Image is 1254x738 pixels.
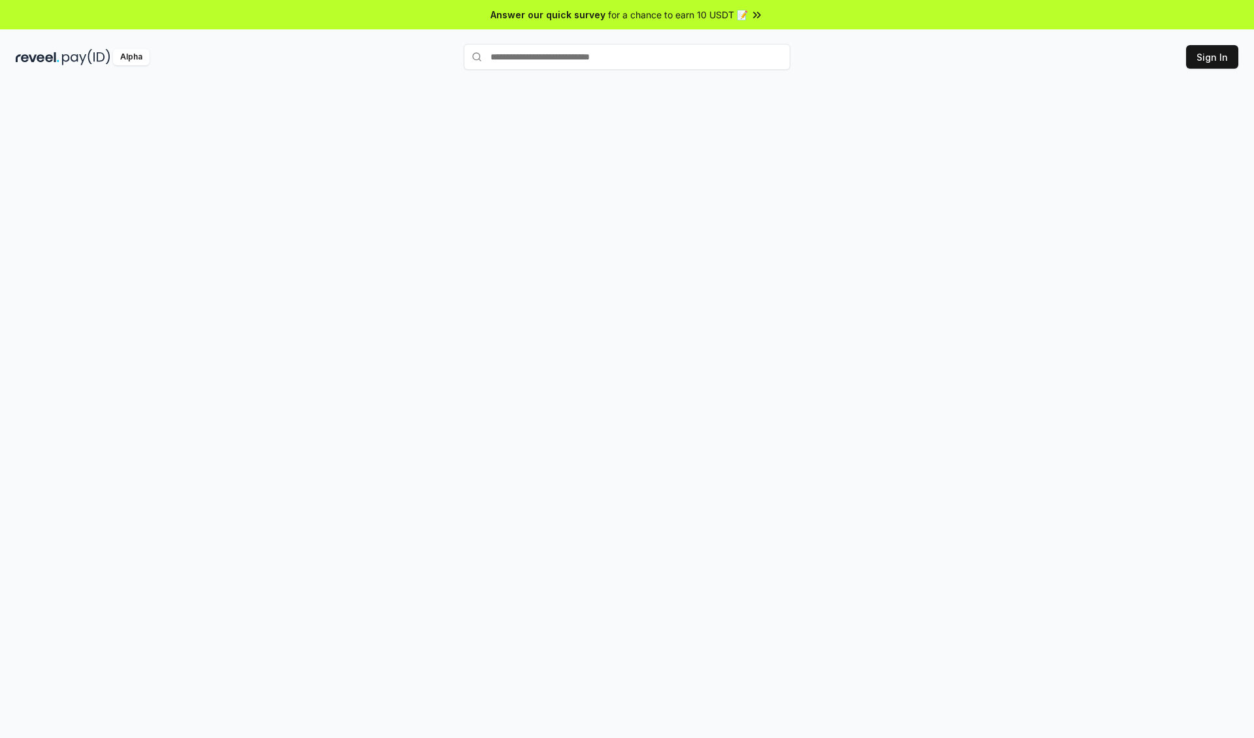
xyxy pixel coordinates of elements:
span: for a chance to earn 10 USDT 📝 [608,8,748,22]
div: Alpha [113,49,150,65]
img: pay_id [62,49,110,65]
span: Answer our quick survey [490,8,605,22]
img: reveel_dark [16,49,59,65]
button: Sign In [1186,45,1238,69]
